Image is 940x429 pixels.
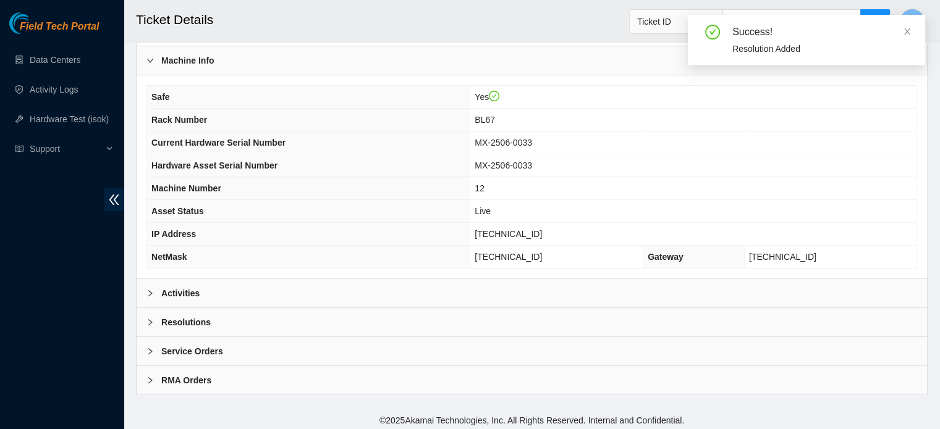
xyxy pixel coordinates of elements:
[9,22,99,38] a: Akamai TechnologiesField Tech Portal
[475,206,491,216] span: Live
[637,12,715,31] span: Ticket ID
[475,115,495,125] span: BL67
[749,252,816,262] span: [TECHNICAL_ID]
[161,344,223,358] b: Service Orders
[30,136,103,161] span: Support
[137,279,927,307] div: Activities
[146,289,154,297] span: right
[908,14,916,29] span: D
[151,138,286,148] span: Current Hardware Serial Number
[20,21,99,33] span: Field Tech Portal
[30,114,109,124] a: Hardware Test (isok)
[722,9,861,34] input: Enter text here...
[732,42,910,56] div: Resolution Added
[151,206,204,216] span: Asset Status
[151,183,221,193] span: Machine Number
[146,377,154,384] span: right
[161,286,200,300] b: Activities
[137,46,927,75] div: Machine Info
[475,252,542,262] span: [TECHNICAL_ID]
[732,25,910,40] div: Success!
[151,252,187,262] span: NetMask
[648,252,684,262] span: Gateway
[161,54,214,67] b: Machine Info
[900,9,925,33] button: D
[161,315,211,329] b: Resolutions
[146,57,154,64] span: right
[104,188,124,211] span: double-left
[146,319,154,326] span: right
[151,160,277,170] span: Hardware Asset Serial Number
[15,144,23,153] span: read
[151,115,207,125] span: Rack Number
[137,337,927,365] div: Service Orders
[489,91,500,102] span: check-circle
[30,85,78,94] a: Activity Logs
[137,366,927,394] div: RMA Orders
[475,138,532,148] span: MX-2506-0033
[860,9,890,34] button: search
[475,160,532,170] span: MX-2506-0033
[137,308,927,336] div: Resolutions
[475,92,499,102] span: Yes
[705,25,720,40] span: check-circle
[30,55,80,65] a: Data Centers
[475,183,485,193] span: 12
[151,92,170,102] span: Safe
[9,12,62,34] img: Akamai Technologies
[151,229,196,239] span: IP Address
[161,373,211,387] b: RMA Orders
[903,27,912,36] span: close
[146,348,154,355] span: right
[475,229,542,239] span: [TECHNICAL_ID]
